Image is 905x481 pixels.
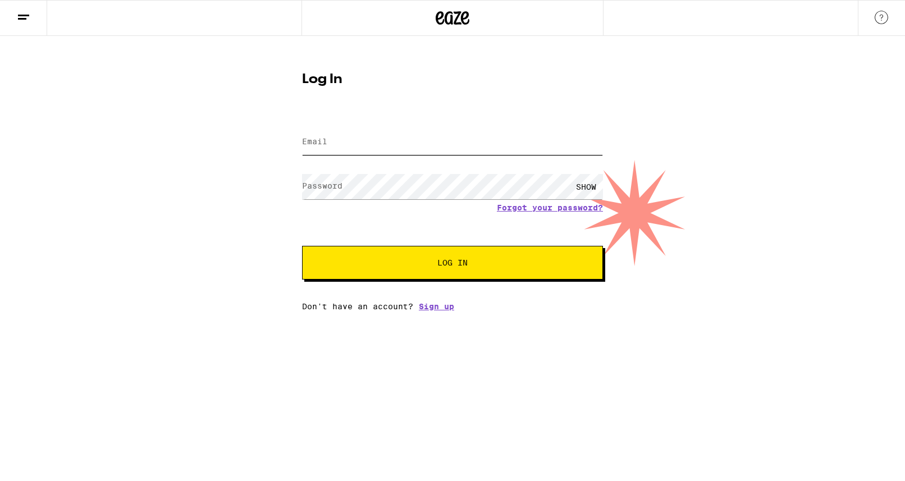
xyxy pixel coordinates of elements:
[437,259,468,267] span: Log In
[302,73,603,86] h1: Log In
[302,302,603,311] div: Don't have an account?
[497,203,603,212] a: Forgot your password?
[7,8,81,17] span: Hi. Need any help?
[419,302,454,311] a: Sign up
[302,130,603,155] input: Email
[302,246,603,280] button: Log In
[302,181,342,190] label: Password
[569,174,603,199] div: SHOW
[302,137,327,146] label: Email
